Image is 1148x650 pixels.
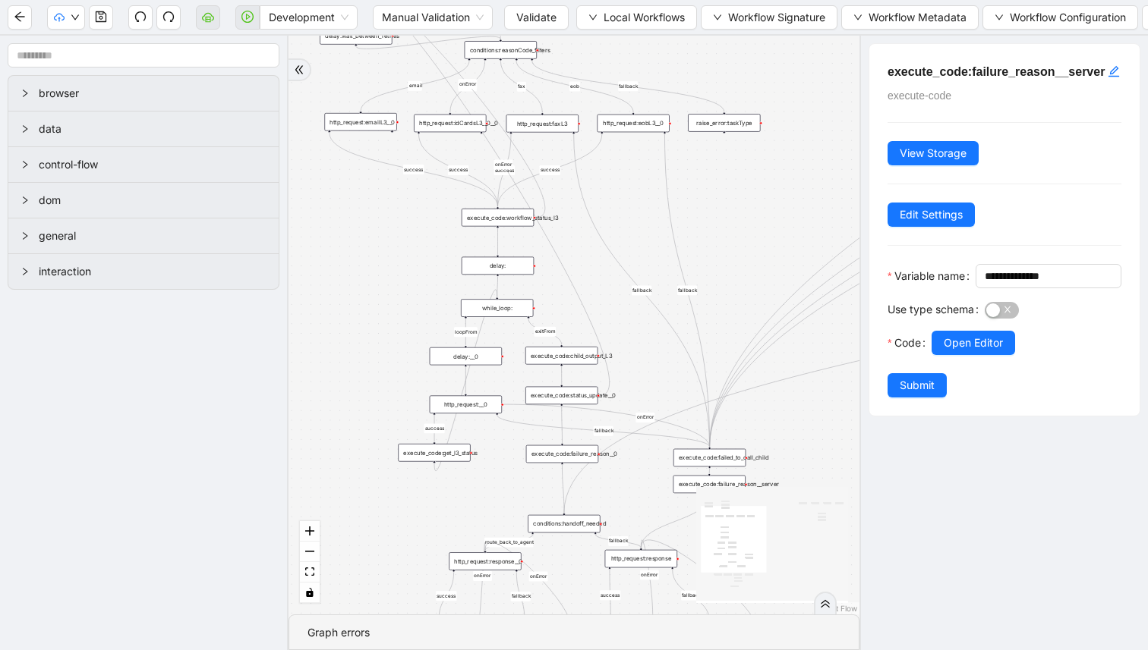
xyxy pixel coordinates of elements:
[89,5,113,30] button: save
[600,570,620,621] g: Edge from http_request:response to execute_code:retry_500
[269,6,348,29] span: Development
[8,183,279,218] div: dom
[688,114,760,132] div: raise_error:taskTypeplus-circle
[20,196,30,205] span: right
[484,535,534,551] g: Edge from conditions:handoff_needed to http_request:response__0
[8,254,279,289] div: interaction
[728,9,825,26] span: Workflow Signature
[300,542,320,562] button: zoom out
[900,377,935,394] span: Submit
[504,5,569,30] button: Validate
[894,268,965,284] span: Variable name
[869,9,967,26] span: Workflow Metadata
[1108,65,1120,77] span: edit
[641,540,756,633] g: Edge from raise_error:failed_request to http_request:response
[300,562,320,582] button: fit view
[673,476,746,494] div: execute_code:failure_reason__server
[532,61,724,112] g: Edge from conditions:reasonCode_filters to raise_error:taskType
[430,395,502,413] div: http_request:__0
[500,61,542,113] g: Edge from conditions:reasonCode_filters to http_request:faxL3
[528,515,600,533] div: conditions:handoff_needed
[330,133,498,207] g: Edge from http_request:emailL3__0 to execute_code:workflow_status_l3
[54,12,65,23] span: cloud-upload
[465,41,537,59] div: conditions:reasonCode_filters
[475,140,487,152] span: plus-circle
[307,624,840,641] div: Graph errors
[995,13,1004,22] span: down
[95,11,107,23] span: save
[1010,9,1126,26] span: Workflow Configuration
[461,299,533,317] div: while_loop:
[39,263,266,280] span: interaction
[382,6,484,29] span: Manual Validation
[71,13,80,22] span: down
[597,115,669,133] div: http_request:eobL3__0
[506,115,579,133] div: http_request:faxL3
[673,449,746,467] div: execute_code:failed_to_call_child
[449,552,521,570] div: http_request:response__0
[47,5,85,30] button: cloud-uploaddown
[398,444,470,462] div: execute_code:get_l3_status
[414,115,486,133] div: http_request:idCardsL3__0__0plus-circle
[134,11,147,23] span: undo
[525,387,598,405] div: execute_code:status_update__0
[39,192,266,209] span: dom
[516,9,557,26] span: Validate
[888,62,1121,81] h5: execute_code:failure_reason__server
[888,89,951,102] span: execute-code
[20,267,30,276] span: right
[414,115,486,133] div: http_request:idCardsL3__0__0
[894,334,921,351] span: Code
[688,114,760,132] div: raise_error:taskType
[888,373,947,397] button: Submit
[1108,62,1120,80] div: click to edit id
[497,415,710,447] g: Edge from http_request:__0 to execute_code:failed_to_call_child
[673,570,710,622] g: Edge from http_request:response to raise_error:failed_request
[361,61,469,111] g: Edge from conditions:reasonCode_filters to http_request:emailL3__0
[8,111,279,146] div: data
[196,5,220,30] button: cloud-server
[39,156,266,173] span: control-flow
[588,13,598,22] span: down
[424,415,444,441] g: Edge from http_request:__0 to execute_code:get_l3_status
[818,604,857,613] a: React Flow attribution
[20,160,30,169] span: right
[605,550,677,568] div: http_request:response
[462,209,534,227] div: execute_code:workflow_status_l3
[320,27,392,45] div: delay:wait_between_retries
[841,5,979,30] button: downWorkflow Metadata
[386,138,398,150] span: plus-circle
[473,542,492,630] g: Edge from execute_code:retry_500__0 to http_request:response__0
[525,347,598,365] div: execute_code:child_output_L3
[418,133,497,206] g: Edge from http_request:idCardsL3__0__0 to execute_code:workflow_status_l3
[888,141,979,165] button: View Storage
[820,598,831,609] span: double-right
[664,134,709,447] g: Edge from http_request:eobL3__0 to execute_code:failed_to_call_child
[324,113,396,131] div: http_request:emailL3__0plus-circle
[202,11,214,23] span: cloud-server
[300,521,320,542] button: zoom in
[20,124,30,133] span: right
[430,347,502,366] div: delay:__0
[454,319,478,345] g: Edge from while_loop: to delay:__0
[128,5,153,30] button: undo
[162,11,175,23] span: redo
[526,445,598,463] div: execute_code:failure_reason__0
[8,218,279,253] div: general
[462,257,534,275] div: delay:
[156,5,181,30] button: redo
[528,319,562,344] g: Edge from while_loop: to execute_code:child_output_L3
[511,572,531,621] g: Edge from http_request:response__0 to raise_error:failed_request__0
[574,134,710,447] g: Edge from http_request:faxL3 to execute_code:failed_to_call_child
[8,76,279,111] div: browser
[713,13,722,22] span: down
